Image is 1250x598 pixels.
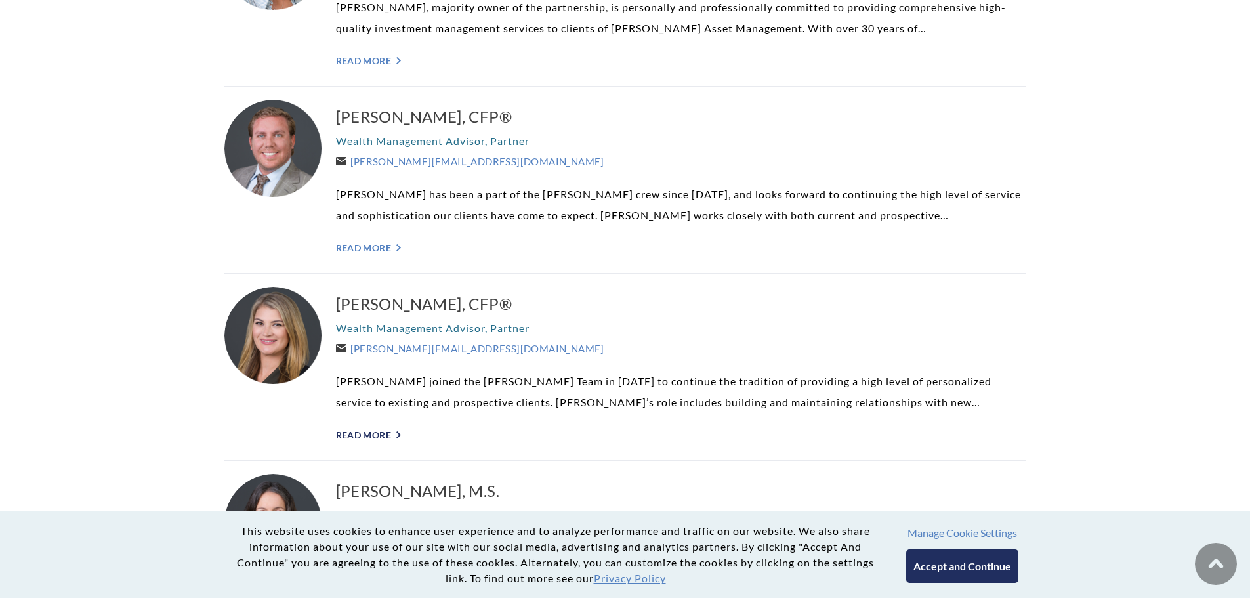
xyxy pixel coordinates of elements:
p: Wealth Management Advisor, Partner [336,318,1026,339]
a: Read More "> [336,55,1026,66]
a: Privacy Policy [594,572,666,584]
p: This website uses cookies to enhance user experience and to analyze performance and traffic on ou... [232,523,880,586]
a: [PERSON_NAME], CFP® [336,293,1026,314]
p: [PERSON_NAME] joined the [PERSON_NAME] Team in [DATE] to continue the tradition of providing a hi... [336,371,1026,413]
a: Read More "> [336,242,1026,253]
p: Wealth Management Advisor, Partner [336,131,1026,152]
p: [PERSON_NAME] has been a part of the [PERSON_NAME] crew since [DATE], and looks forward to contin... [336,184,1026,226]
a: [PERSON_NAME], M.S. [336,481,1026,502]
a: [PERSON_NAME][EMAIL_ADDRESS][DOMAIN_NAME] [336,156,604,167]
a: [PERSON_NAME][EMAIL_ADDRESS][DOMAIN_NAME] [336,343,604,354]
button: Manage Cookie Settings [907,526,1017,539]
a: [PERSON_NAME], CFP® [336,106,1026,127]
button: Accept and Continue [906,549,1018,583]
p: Director of Strategy & Resources, Partner [336,505,1026,526]
a: Read More "> [336,429,1026,440]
